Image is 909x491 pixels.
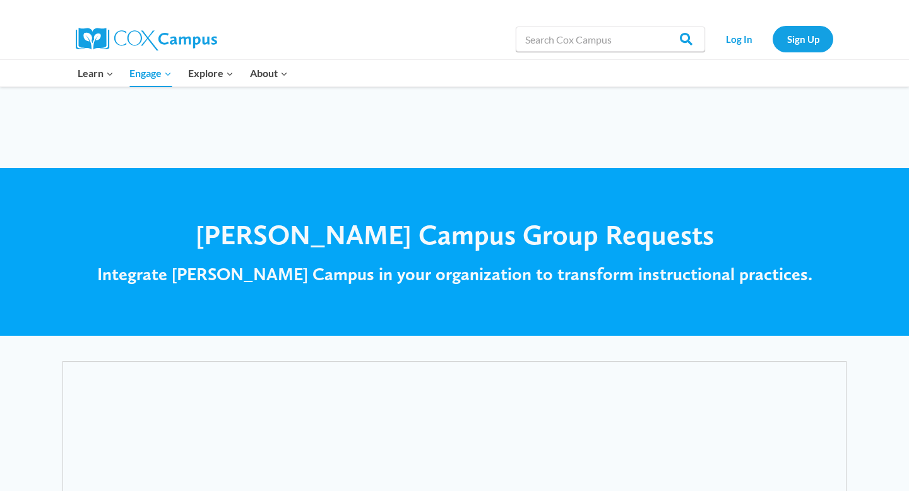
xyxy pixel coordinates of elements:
[129,65,172,81] span: Engage
[97,263,812,285] span: Integrate [PERSON_NAME] Campus in your organization to transform instructional practices.
[250,65,288,81] span: About
[76,28,217,50] img: Cox Campus
[188,65,234,81] span: Explore
[516,27,705,52] input: Search Cox Campus
[196,218,714,251] span: [PERSON_NAME] Campus Group Requests
[711,26,766,52] a: Log In
[711,26,833,52] nav: Secondary Navigation
[69,60,295,86] nav: Primary Navigation
[78,65,114,81] span: Learn
[773,26,833,52] a: Sign Up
